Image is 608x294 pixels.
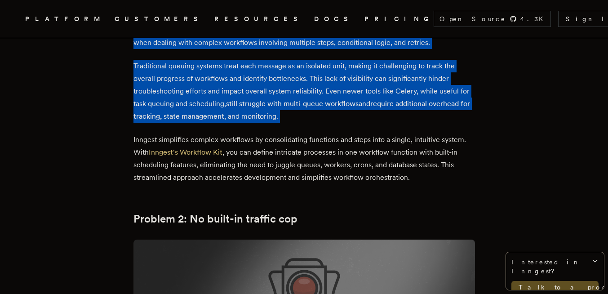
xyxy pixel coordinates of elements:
[149,148,222,156] a: Inngest's Workflow Kit
[133,99,470,120] a: require additional overhead for tracking, state management
[520,14,549,23] span: 4.3 K
[439,14,506,23] span: Open Source
[25,13,104,25] button: PLATFORM
[226,99,359,108] a: still struggle with multi-queue workflows
[511,258,599,276] span: Interested in Inngest?
[511,281,599,294] a: Talk to a product expert
[364,13,434,25] a: PRICING
[133,60,475,123] p: Traditional queuing systems treat each message as an isolated unit, making it challenging to trac...
[314,13,354,25] a: DOCS
[133,213,475,225] h2: Problem 2: No built-in traffic cop
[133,134,475,184] p: Inngest simplifies complex workflows by consolidating functions and steps into a single, intuitiv...
[115,13,204,25] a: CUSTOMERS
[214,13,303,25] button: RESOURCES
